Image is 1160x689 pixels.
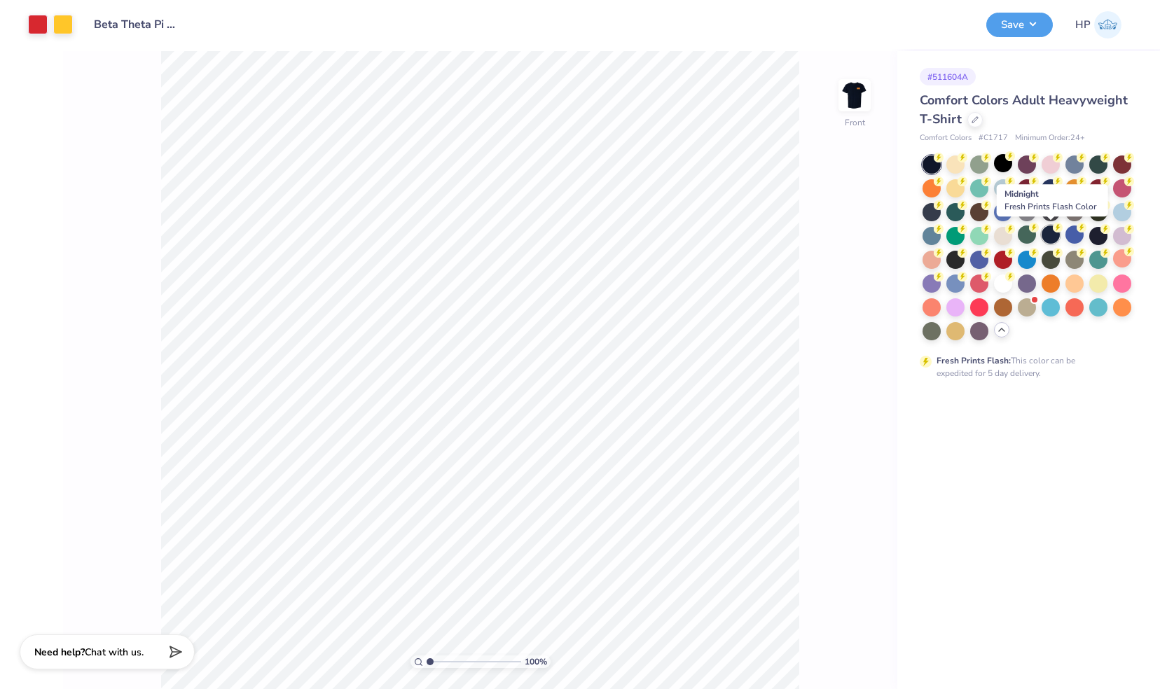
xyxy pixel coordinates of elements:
[1075,11,1121,39] a: HP
[1094,11,1121,39] img: Hunter Pearson
[1015,132,1085,144] span: Minimum Order: 24 +
[937,355,1011,366] strong: Fresh Prints Flash:
[34,646,85,659] strong: Need help?
[937,354,1109,380] div: This color can be expedited for 5 day delivery.
[525,655,547,668] span: 100 %
[83,11,186,39] input: Untitled Design
[979,132,1008,144] span: # C1717
[1004,201,1096,212] span: Fresh Prints Flash Color
[920,92,1128,127] span: Comfort Colors Adult Heavyweight T-Shirt
[920,132,972,144] span: Comfort Colors
[841,81,869,109] img: Front
[997,184,1108,216] div: Midnight
[986,13,1053,37] button: Save
[845,116,865,129] div: Front
[920,68,976,85] div: # 511604A
[85,646,144,659] span: Chat with us.
[1075,17,1091,33] span: HP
